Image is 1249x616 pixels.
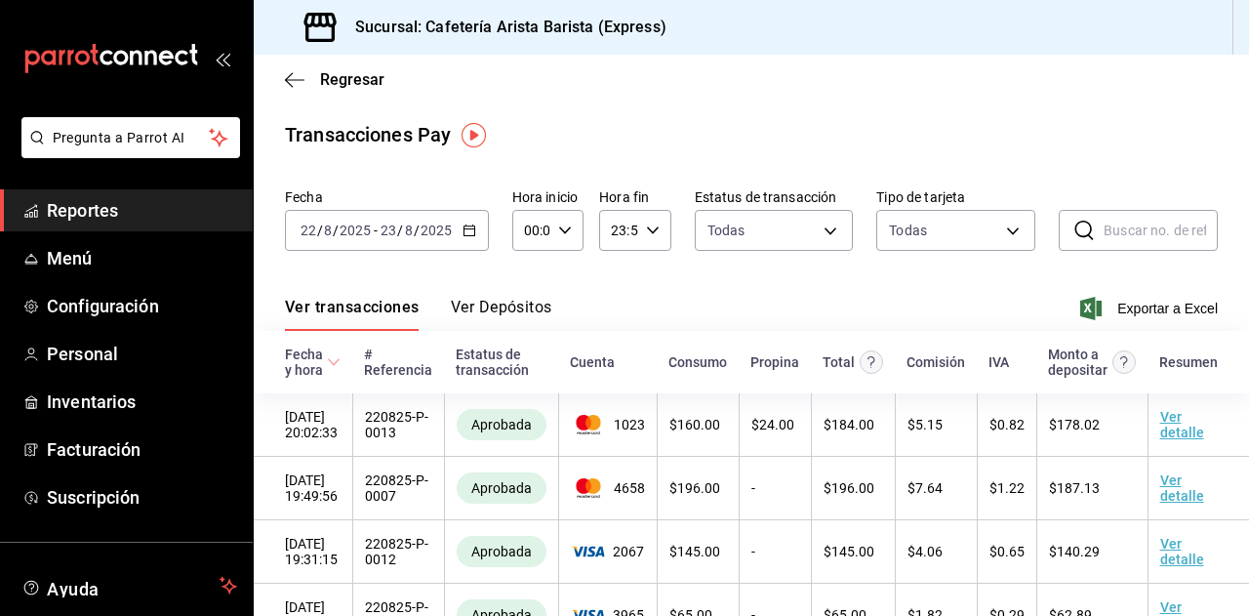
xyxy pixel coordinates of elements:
span: Inventarios [47,389,237,415]
span: - [374,223,378,238]
td: 220825-P-0012 [352,520,444,584]
a: Ver detalle [1160,409,1204,440]
h3: Sucursal: Cafetería Arista Barista (Express) [340,16,666,39]
input: -- [323,223,333,238]
span: Pregunta a Parrot AI [53,128,210,148]
input: -- [300,223,317,238]
td: - [739,520,811,584]
div: Fecha y hora [285,347,323,378]
div: Comisión [907,354,965,370]
button: Ver transacciones [285,298,420,331]
div: Estatus de transacción [456,347,546,378]
td: [DATE] 20:02:33 [254,393,352,457]
span: $ 7.64 [907,480,943,496]
span: / [317,223,323,238]
div: Monto a depositar [1048,347,1108,378]
span: Aprobada [463,417,540,432]
span: Fecha y hora [285,347,341,378]
span: 2067 [571,544,645,559]
span: $ 140.29 [1049,544,1100,559]
div: IVA [988,354,1009,370]
span: 1023 [571,415,645,434]
span: $ 145.00 [669,544,720,559]
span: $ 187.13 [1049,480,1100,496]
a: Pregunta a Parrot AI [14,142,240,162]
span: Menú [47,245,237,271]
span: / [414,223,420,238]
span: Ayuda [47,574,212,597]
span: Regresar [320,70,384,89]
button: Exportar a Excel [1084,297,1218,320]
a: Ver detalle [1160,472,1204,504]
span: Configuración [47,293,237,319]
td: [DATE] 19:31:15 [254,520,352,584]
div: Resumen [1159,354,1218,370]
a: Ver detalle [1160,536,1204,567]
div: Todas [889,221,927,240]
span: / [333,223,339,238]
button: open_drawer_menu [215,51,230,66]
div: Consumo [668,354,727,370]
div: navigation tabs [285,298,552,331]
input: ---- [420,223,453,238]
label: Tipo de tarjeta [876,190,1035,204]
span: $ 178.02 [1049,417,1100,432]
div: Cuenta [570,354,615,370]
span: Facturación [47,436,237,463]
div: Transacciones cobradas de manera exitosa. [457,472,546,504]
svg: Este es el monto resultante del total pagado menos comisión e IVA. Esta será la parte que se depo... [1112,350,1136,374]
span: $ 196.00 [669,480,720,496]
span: $ 160.00 [669,417,720,432]
input: -- [380,223,397,238]
td: 220825-P-0007 [352,457,444,520]
svg: Este monto equivale al total pagado por el comensal antes de aplicar Comisión e IVA. [860,350,883,374]
button: Ver Depósitos [451,298,552,331]
label: Estatus de transacción [695,190,854,204]
span: Todas [707,221,745,240]
td: 220825-P-0013 [352,393,444,457]
td: - [739,457,811,520]
label: Fecha [285,190,489,204]
label: Hora inicio [512,190,584,204]
span: 4658 [571,478,645,498]
input: Buscar no. de referencia [1104,211,1218,250]
button: Regresar [285,70,384,89]
img: Tooltip marker [462,123,486,147]
span: Personal [47,341,237,367]
span: Suscripción [47,484,237,511]
div: # Referencia [364,347,432,378]
div: Transacciones Pay [285,120,451,149]
span: Aprobada [463,544,540,559]
span: Reportes [47,197,237,224]
span: $ 145.00 [824,544,874,559]
input: -- [404,223,414,238]
span: Aprobada [463,480,540,496]
span: $ 0.65 [989,544,1025,559]
span: $ 5.15 [907,417,943,432]
label: Hora fin [599,190,670,204]
span: $ 4.06 [907,544,943,559]
div: Transacciones cobradas de manera exitosa. [457,536,546,567]
div: Total [823,354,855,370]
span: $ 196.00 [824,480,874,496]
div: Transacciones cobradas de manera exitosa. [457,409,546,440]
td: [DATE] 19:49:56 [254,457,352,520]
span: $ 184.00 [824,417,874,432]
span: $ 0.82 [989,417,1025,432]
span: $ 24.00 [751,417,794,432]
input: ---- [339,223,372,238]
button: Pregunta a Parrot AI [21,117,240,158]
span: / [397,223,403,238]
span: $ 1.22 [989,480,1025,496]
div: Propina [750,354,799,370]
